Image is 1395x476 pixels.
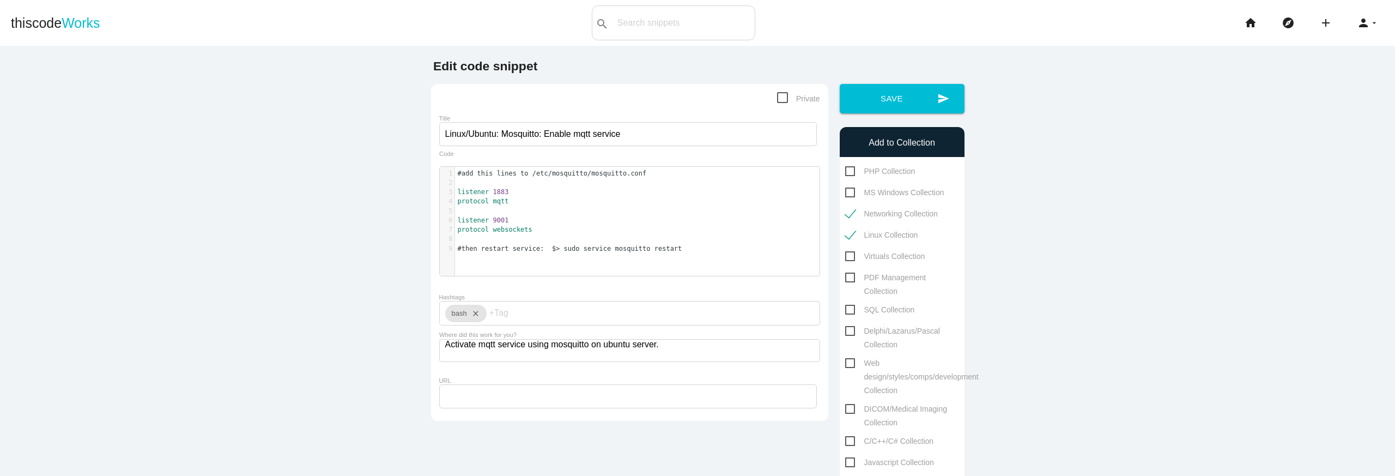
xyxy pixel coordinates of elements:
span: protocol [458,197,489,205]
span: listener [458,188,489,196]
i: add [1319,5,1332,40]
input: Search snippets [612,11,755,34]
div: 6 [440,216,454,225]
span: Private [777,92,820,106]
i: close [467,305,480,322]
span: SQL Collection [845,303,915,317]
a: thiscodeWorks [11,5,100,40]
span: 1883 [493,188,509,196]
span: C/C++/C# Collection [845,435,934,448]
h6: Add to Collection [845,138,959,148]
div: 4 [440,197,454,206]
span: Web design/styles/comps/development Collection [845,357,979,370]
i: arrow_drop_down [1370,5,1379,40]
b: Edit code snippet [433,59,537,73]
label: URL [439,377,451,384]
span: #add this lines to /etc/mosquitto/mosquitto.conf [458,170,647,177]
span: listener [458,216,489,224]
span: #then restart service: $> sudo service mosquitto restart [458,245,682,252]
div: 7 [440,225,454,234]
span: Delphi/Lazarus/Pascal Collection [845,324,959,338]
textarea: Activate mqtt service using mosquitto on ubuntu server. [439,339,820,362]
div: 9 [440,244,454,254]
span: Networking Collection [845,207,938,221]
button: sendSave [840,84,965,113]
span: Works [62,15,100,31]
i: person [1357,5,1370,40]
span: PHP Collection [845,165,915,178]
div: 2 [440,178,454,188]
span: 9001 [493,216,509,224]
div: bash [445,305,487,322]
span: protocol [458,226,489,233]
span: mqtt [493,197,509,205]
span: websockets [493,226,532,233]
label: Hashtags [439,294,465,300]
span: Javascript Collection [845,456,934,469]
input: +Tag [489,302,555,324]
label: Title [439,115,451,122]
span: PDF Management Collection [845,271,959,285]
span: MS Windows Collection [845,186,944,200]
i: search [596,7,609,41]
i: send [937,84,949,113]
span: DICOM/Medical Imaging Collection [845,402,959,416]
div: 3 [440,188,454,197]
div: 5 [440,207,454,216]
div: 8 [440,234,454,244]
label: Where did this work for you? [439,332,517,339]
button: search [592,6,612,40]
label: Code [439,150,454,158]
span: Virtuals Collection [845,250,925,263]
span: Linux Collection [845,228,918,242]
div: 1 [440,169,454,178]
i: explore [1282,5,1295,40]
i: home [1244,5,1257,40]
